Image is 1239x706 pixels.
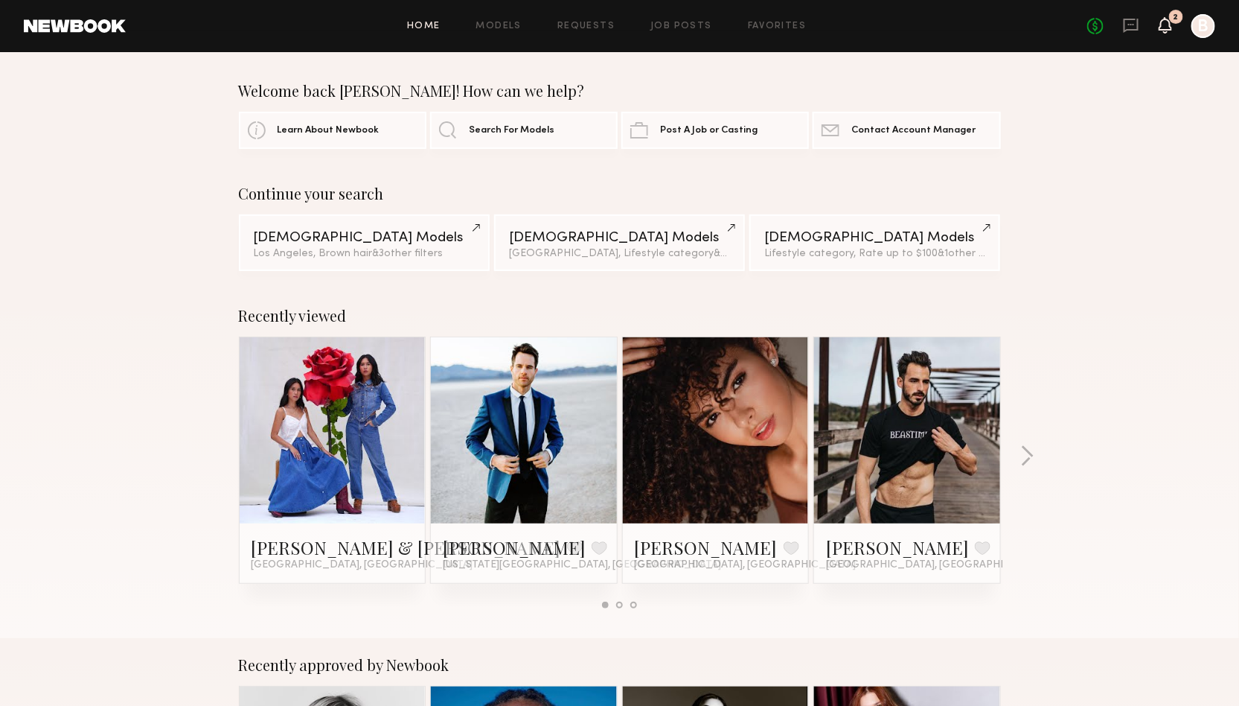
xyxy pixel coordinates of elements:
[407,22,441,31] a: Home
[650,22,712,31] a: Job Posts
[813,112,1000,149] a: Contact Account Manager
[1191,14,1215,38] a: B
[239,112,426,149] a: Learn About Newbook
[239,656,1001,674] div: Recently approved by Newbook
[239,214,490,271] a: [DEMOGRAPHIC_DATA] ModelsLos Angeles, Brown hair&3other filters
[764,249,985,259] div: Lifestyle category, Rate up to $100
[239,307,1001,325] div: Recently viewed
[557,22,615,31] a: Requests
[509,231,730,245] div: [DEMOGRAPHIC_DATA] Models
[476,22,522,31] a: Models
[254,231,475,245] div: [DEMOGRAPHIC_DATA] Models
[373,249,444,258] span: & 3 other filter s
[621,112,809,149] a: Post A Job or Casting
[430,112,618,149] a: Search For Models
[851,126,976,136] span: Contact Account Manager
[252,559,473,571] span: [GEOGRAPHIC_DATA], [GEOGRAPHIC_DATA]
[278,126,380,136] span: Learn About Newbook
[1174,13,1179,22] div: 2
[938,249,1002,258] span: & 1 other filter
[469,126,554,136] span: Search For Models
[635,559,857,571] span: [GEOGRAPHIC_DATA], [GEOGRAPHIC_DATA]
[660,126,758,136] span: Post A Job or Casting
[239,185,1001,203] div: Continue your search
[509,249,730,259] div: [GEOGRAPHIC_DATA], Lifestyle category
[714,249,785,258] span: & 2 other filter s
[494,214,745,271] a: [DEMOGRAPHIC_DATA] Models[GEOGRAPHIC_DATA], Lifestyle category&2other filters
[826,535,969,559] a: [PERSON_NAME]
[239,82,1001,100] div: Welcome back [PERSON_NAME]! How can we help?
[748,22,807,31] a: Favorites
[749,214,1000,271] a: [DEMOGRAPHIC_DATA] ModelsLifestyle category, Rate up to $100&1other filter
[252,535,561,559] a: [PERSON_NAME] & [PERSON_NAME]
[635,535,778,559] a: [PERSON_NAME]
[254,249,475,259] div: Los Angeles, Brown hair
[826,559,1048,571] span: [GEOGRAPHIC_DATA], [GEOGRAPHIC_DATA]
[764,231,985,245] div: [DEMOGRAPHIC_DATA] Models
[443,535,586,559] a: [PERSON_NAME]
[443,559,721,571] span: [US_STATE][GEOGRAPHIC_DATA], [GEOGRAPHIC_DATA]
